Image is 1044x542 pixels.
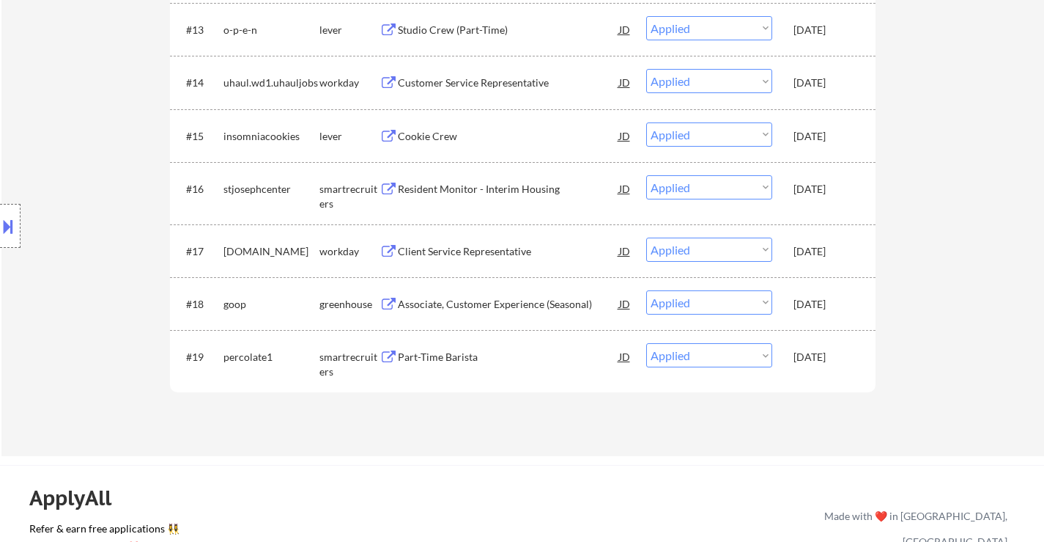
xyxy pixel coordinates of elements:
div: Part-Time Barista [398,350,619,365]
div: Associate, Customer Experience (Seasonal) [398,297,619,312]
div: lever [319,23,380,37]
div: [DATE] [793,76,858,90]
div: JD [618,16,632,43]
div: uhaul.wd1.uhauljobs [223,76,319,90]
div: [DATE] [793,297,858,312]
div: [DATE] [793,350,858,365]
div: Resident Monitor - Interim Housing [398,182,619,197]
div: JD [618,290,632,317]
div: Client Service Representative [398,244,619,259]
div: percolate1 [223,350,319,365]
div: Studio Crew (Part-Time) [398,23,619,37]
div: Cookie Crew [398,129,619,144]
div: insomniacookies [223,129,319,144]
div: lever [319,129,380,144]
div: workday [319,76,380,90]
div: #13 [186,23,212,37]
div: ApplyAll [29,486,128,510]
div: [DATE] [793,182,858,197]
div: #14 [186,76,212,90]
div: JD [618,343,632,370]
div: smartrecruiters [319,350,380,378]
div: workday [319,244,380,259]
div: goop [223,297,319,312]
div: smartrecruiters [319,182,380,210]
div: JD [618,69,632,95]
div: [DATE] [793,129,858,144]
div: JD [618,175,632,202]
div: [DATE] [793,244,858,259]
div: JD [618,238,632,264]
div: greenhouse [319,297,380,312]
div: JD [618,122,632,149]
div: [DATE] [793,23,858,37]
div: Customer Service Representative [398,76,619,90]
div: o-p-e-n [223,23,319,37]
div: [DOMAIN_NAME] [223,244,319,259]
a: Refer & earn free applications 👯‍♀️ [29,524,518,539]
div: stjosephcenter [223,182,319,197]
